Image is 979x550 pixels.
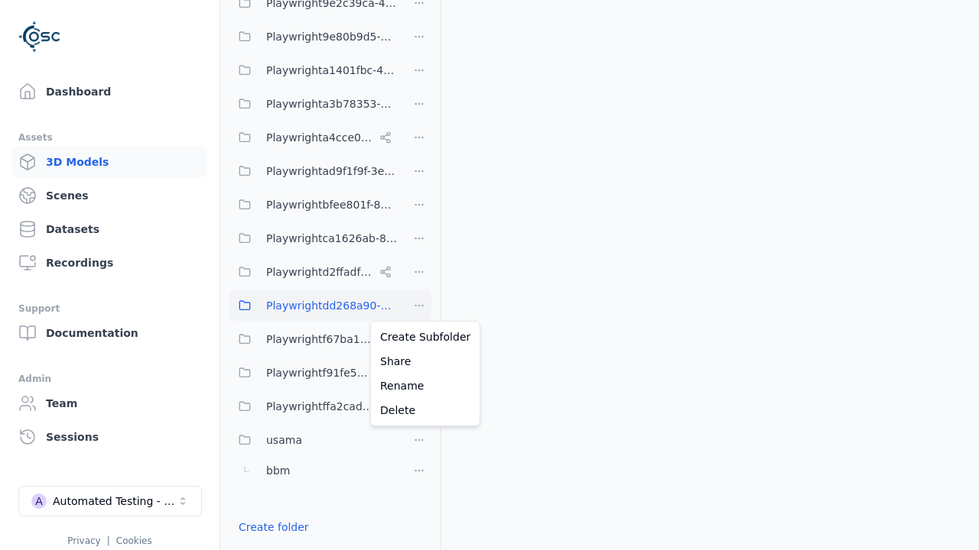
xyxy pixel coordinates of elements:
[374,398,476,422] a: Delete
[374,349,476,374] a: Share
[374,325,476,349] a: Create Subfolder
[374,374,476,398] a: Rename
